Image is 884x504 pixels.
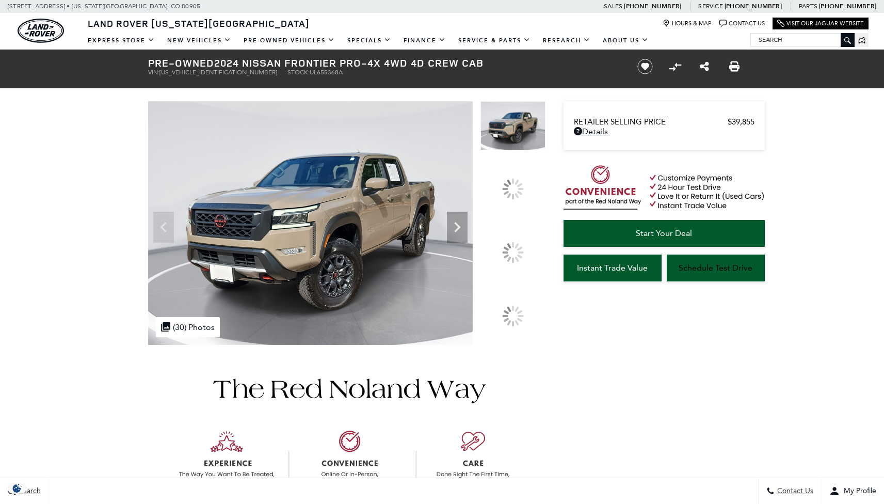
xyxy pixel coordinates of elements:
[159,69,277,76] span: [US_VEHICLE_IDENTIFICATION_NUMBER]
[148,57,620,69] h1: 2024 Nissan Frontier PRO-4X 4WD 4D Crew Cab
[148,69,159,76] span: VIN:
[751,34,854,46] input: Search
[624,2,681,10] a: [PHONE_NUMBER]
[5,483,29,494] section: Click to Open Cookie Consent Modal
[777,20,864,27] a: Visit Our Jaguar Website
[799,3,817,10] span: Parts
[88,17,310,29] span: Land Rover [US_STATE][GEOGRAPHIC_DATA]
[5,483,29,494] img: Opt-Out Icon
[18,19,64,43] img: Land Rover
[822,478,884,504] button: Open user profile menu
[604,3,622,10] span: Sales
[667,59,683,74] button: Compare vehicle
[310,69,343,76] span: UL655368A
[667,255,765,281] a: Schedule Test Drive
[700,60,709,73] a: Share this Pre-Owned 2024 Nissan Frontier PRO-4X 4WD 4D Crew Cab
[480,101,545,150] img: Used 2024 Baja Storm Nissan PRO-4X image 1
[636,228,692,238] span: Start Your Deal
[719,20,765,27] a: Contact Us
[729,60,740,73] a: Print this Pre-Owned 2024 Nissan Frontier PRO-4X 4WD 4D Crew Cab
[8,3,200,10] a: [STREET_ADDRESS] • [US_STATE][GEOGRAPHIC_DATA], CO 80905
[82,17,316,29] a: Land Rover [US_STATE][GEOGRAPHIC_DATA]
[82,31,655,50] nav: Main Navigation
[341,31,397,50] a: Specials
[82,31,161,50] a: EXPRESS STORE
[237,31,341,50] a: Pre-Owned Vehicles
[148,56,214,70] strong: Pre-Owned
[574,117,754,127] a: Retailer Selling Price $39,855
[161,31,237,50] a: New Vehicles
[574,117,728,127] span: Retailer Selling Price
[725,2,782,10] a: [PHONE_NUMBER]
[728,117,754,127] span: $39,855
[148,101,473,345] img: Used 2024 Baja Storm Nissan PRO-4X image 1
[287,69,310,76] span: Stock:
[840,487,876,496] span: My Profile
[564,220,765,247] a: Start Your Deal
[564,255,662,281] a: Instant Trade Value
[663,20,712,27] a: Hours & Map
[634,58,656,75] button: Save vehicle
[819,2,876,10] a: [PHONE_NUMBER]
[452,31,537,50] a: Service & Parts
[447,212,468,243] div: Next
[18,19,64,43] a: land-rover
[577,263,648,273] span: Instant Trade Value
[537,31,597,50] a: Research
[597,31,655,50] a: About Us
[397,31,452,50] a: Finance
[574,127,754,136] a: Details
[775,487,813,496] span: Contact Us
[156,317,220,337] div: (30) Photos
[679,263,752,273] span: Schedule Test Drive
[698,3,722,10] span: Service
